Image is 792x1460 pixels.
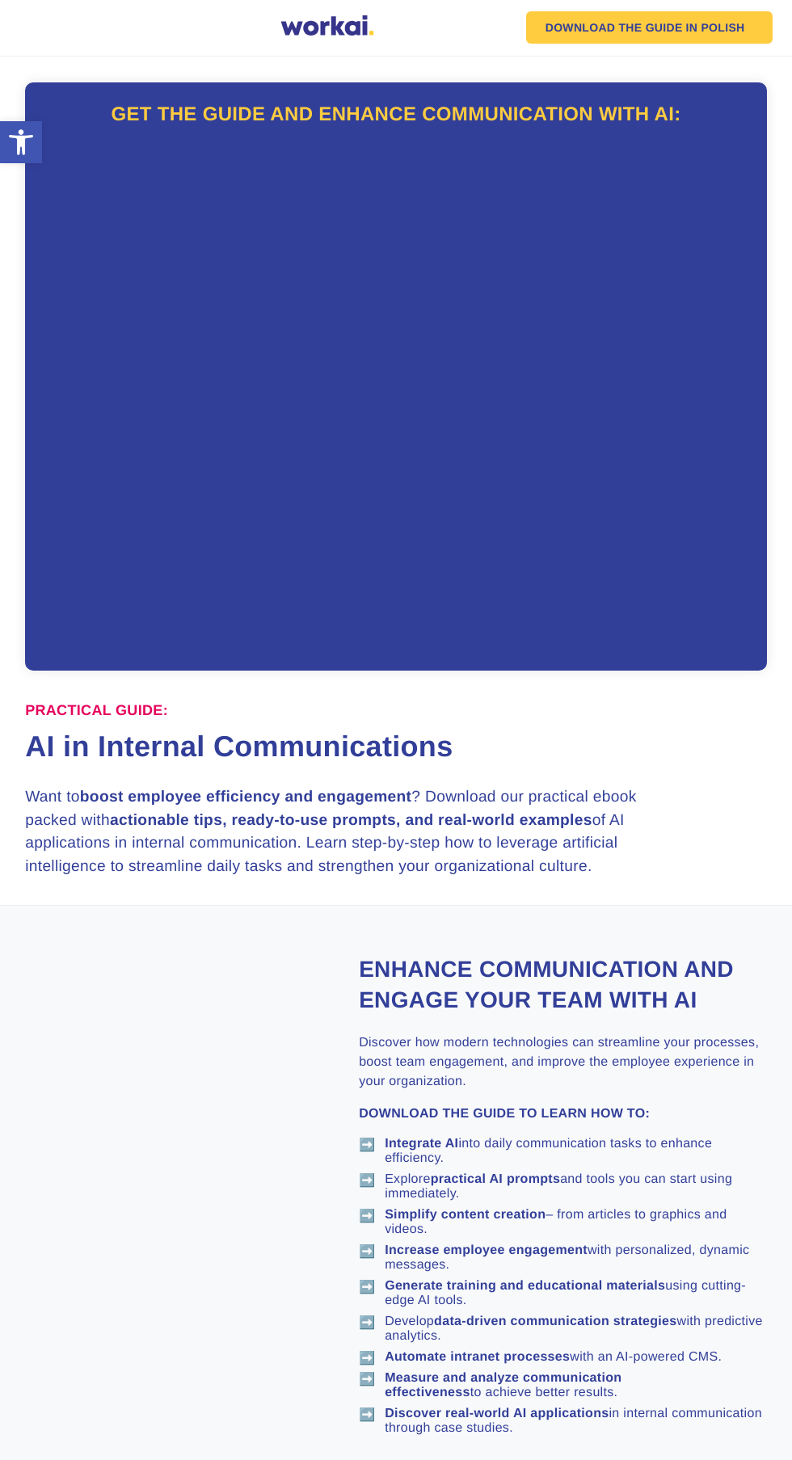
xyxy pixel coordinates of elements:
[385,1137,458,1151] strong: Integrate AI
[359,1279,375,1295] span: ➡️
[359,1033,767,1092] h3: Discover how modern technologies can streamline your processes, boost team engagement, and improv...
[359,1107,650,1121] strong: DOWNLOAD THE GUIDE TO LEARN HOW TO:
[359,1243,375,1260] span: ➡️
[359,1315,375,1331] span: ➡️
[546,22,683,33] em: DOWNLOAD THE GUIDE
[359,1208,375,1224] span: ➡️
[359,1407,375,1423] span: ➡️
[359,1279,767,1308] li: using cutting-edge AI tools.
[385,1350,570,1364] strong: Automate intranet processes
[25,702,168,720] label: Practical Guide:
[359,1172,767,1201] li: Explore and tools you can start using immediately.
[80,789,412,806] strong: boost employee efficiency and engagement
[359,1350,767,1365] li: with an AI-powered CMS.
[45,154,288,641] iframe: Form 0
[44,102,748,128] h2: Get the guide and enhance communication with AI:
[385,1371,621,1399] strong: Measure and analyze communication effectiveness
[359,1243,767,1273] li: with personalized, dynamic messages.
[359,1371,767,1400] li: to achieve better results.
[385,1208,546,1222] strong: Simplify content creation
[359,1172,375,1189] span: ➡️
[434,1315,676,1328] strong: data-driven communication strategies
[25,786,693,879] h3: Want to ? Download our practical ebook packed with of AI applications in internal communication. ...
[385,1243,588,1257] strong: Increase employee engagement
[110,812,592,829] strong: actionable tips, ready-to-use prompts, and real-world examples
[359,954,767,1016] h2: Enhance communication and engage your team with AI
[359,1137,767,1166] li: into daily communication tasks to enhance efficiency.
[526,11,773,44] a: DOWNLOAD THE GUIDEIN POLISHUS flag
[385,1407,609,1420] strong: Discover real-world AI applications
[359,1137,375,1153] span: ➡️
[359,1407,767,1436] li: in internal communication through case studies.
[359,1208,767,1237] li: – from articles to graphics and videos.
[385,1279,665,1293] strong: Generate training and educational materials
[359,1371,375,1387] span: ➡️
[359,1315,767,1344] li: Develop with predictive analytics.
[25,730,767,763] h1: AI in Internal Communications
[431,1172,561,1186] strong: practical AI prompts
[359,1350,375,1366] span: ➡️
